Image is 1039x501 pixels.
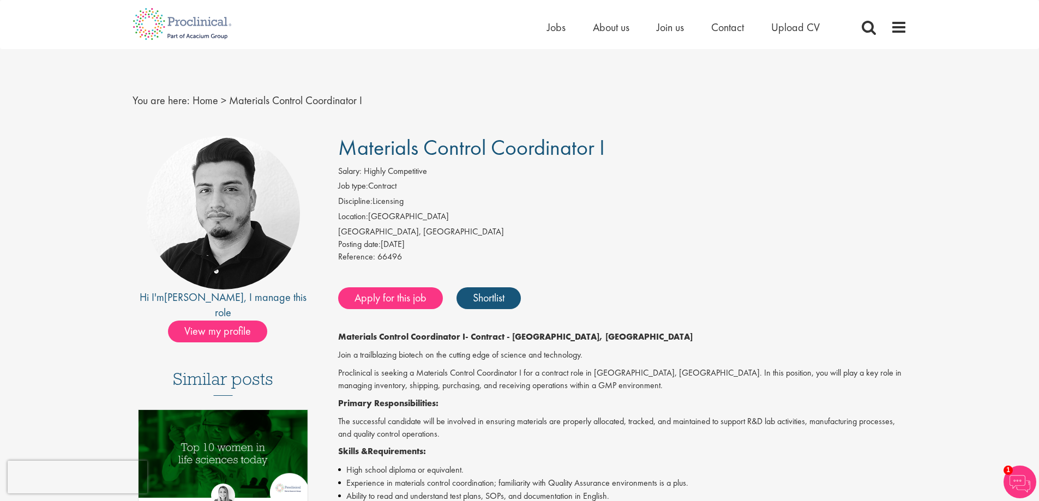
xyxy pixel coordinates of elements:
p: Proclinical is seeking a Materials Control Coordinator I for a contract role in [GEOGRAPHIC_DATA]... [338,367,907,392]
label: Discipline: [338,195,373,208]
strong: Materials Control Coordinator I [338,331,465,342]
span: 1 [1004,466,1013,475]
label: Salary: [338,165,362,178]
label: Location: [338,210,368,223]
a: Join us [657,20,684,34]
a: Contact [711,20,744,34]
a: [PERSON_NAME] [164,290,244,304]
strong: - Contract - [GEOGRAPHIC_DATA], [GEOGRAPHIC_DATA] [465,331,693,342]
a: Jobs [547,20,566,34]
div: [DATE] [338,238,907,251]
a: Apply for this job [338,287,443,309]
h3: Similar posts [173,370,273,396]
img: imeage of recruiter Anderson Maldonado [146,136,300,289]
iframe: reCAPTCHA [8,461,147,493]
img: Chatbot [1004,466,1036,498]
li: Licensing [338,195,907,210]
div: Hi I'm , I manage this role [133,289,314,321]
label: Reference: [338,251,375,263]
li: Contract [338,180,907,195]
li: High school diploma or equivalent. [338,463,907,476]
span: > [221,93,226,107]
img: Top 10 women in life sciences today [139,410,308,498]
a: breadcrumb link [193,93,218,107]
li: Experience in materials control coordination; familiarity with Quality Assurance environments is ... [338,476,907,490]
li: [GEOGRAPHIC_DATA] [338,210,907,226]
p: The successful candidate will be involved in ensuring materials are properly allocated, tracked, ... [338,415,907,440]
span: You are here: [133,93,190,107]
div: [GEOGRAPHIC_DATA], [GEOGRAPHIC_DATA] [338,226,907,238]
a: Shortlist [457,287,521,309]
a: View my profile [168,323,278,337]
strong: Skills & [338,445,368,457]
label: Job type: [338,180,368,192]
a: Upload CV [771,20,820,34]
a: About us [593,20,629,34]
span: View my profile [168,321,267,342]
strong: Primary Responsibilities: [338,397,439,409]
span: Materials Control Coordinator I [338,134,605,161]
strong: Requirements: [368,445,426,457]
span: 66496 [377,251,402,262]
span: Highly Competitive [364,165,427,177]
p: Join a trailblazing biotech on the cutting edge of science and technology. [338,349,907,361]
span: Posting date: [338,238,381,250]
span: Materials Control Coordinator I [229,93,362,107]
